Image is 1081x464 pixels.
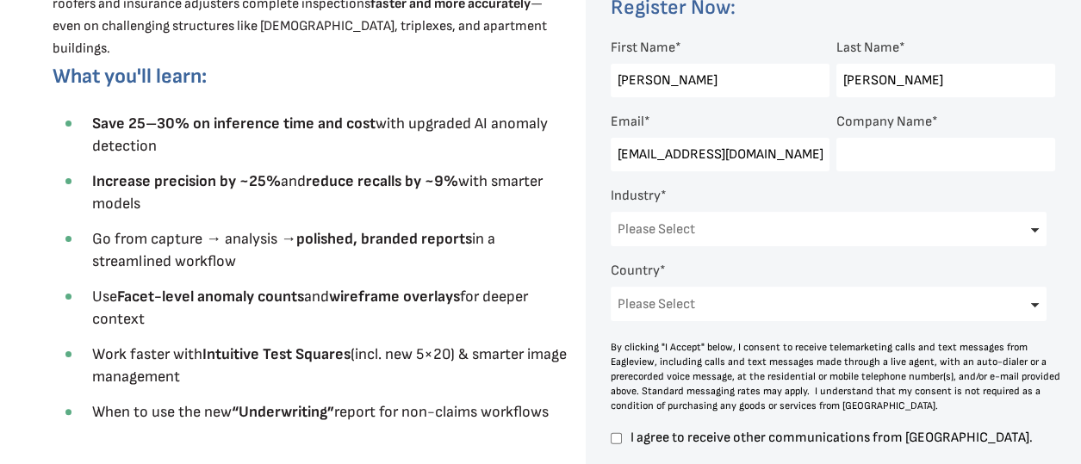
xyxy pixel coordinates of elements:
strong: wireframe overlays [329,288,460,306]
span: with upgraded AI anomaly detection [92,114,548,155]
span: Last Name [836,40,899,56]
span: What you'll learn: [53,64,207,89]
span: and with smarter models [92,172,543,213]
strong: “Underwriting” [232,403,334,421]
span: First Name [611,40,675,56]
strong: reduce recalls by ~9% [306,172,458,190]
span: Email [611,114,644,130]
span: Industry [611,188,661,204]
span: Country [611,263,660,279]
span: Work faster with (incl. new 5×20) & smarter image management [92,345,567,386]
div: By clicking "I Accept" below, I consent to receive telemarketing calls and text messages from Eag... [611,340,1062,413]
strong: polished, branded reports [296,230,472,248]
strong: Save 25–30% on inference time and cost [92,114,376,133]
strong: Intuitive Test Squares [202,345,351,363]
span: I agree to receive other communications from [GEOGRAPHIC_DATA]. [628,430,1055,445]
input: I agree to receive other communications from [GEOGRAPHIC_DATA]. [611,430,622,446]
span: Go from capture → analysis → in a streamlined workflow [92,230,495,270]
strong: Increase precision by ~25% [92,172,281,190]
strong: Facet-level anomaly counts [117,288,304,306]
span: Use and for deeper context [92,288,528,328]
span: Company Name [836,114,932,130]
span: When to use the new report for non-claims workflows [92,403,549,421]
